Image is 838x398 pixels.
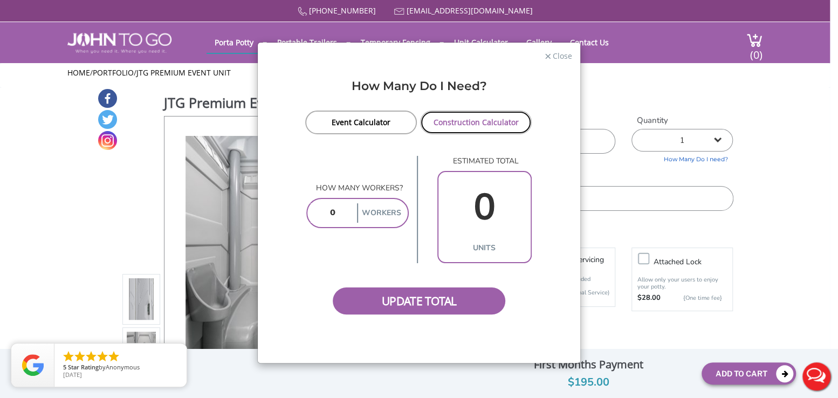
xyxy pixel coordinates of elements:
button: Close [545,50,572,61]
span: 5 [63,363,66,371]
label: units [441,238,528,258]
a: Event Calculator [305,111,417,134]
li:  [62,350,75,363]
input: 0 [441,176,528,238]
label: Workers [357,203,404,223]
p: estimated total [437,156,532,167]
input: 0 [311,203,355,223]
span: × [545,47,552,64]
li:  [73,350,86,363]
button: Live Chat [795,355,838,398]
p: How many workers? [306,183,409,194]
span: Close [552,50,572,60]
div: How Many Do I Need? [266,78,572,111]
li:  [85,350,98,363]
li:  [107,350,120,363]
span: Star Rating [68,363,99,371]
span: Anonymous [106,363,140,371]
span: by [63,364,178,372]
img: Review Rating [22,354,44,376]
span: Update Total [333,287,505,314]
a: Construction Calculator [420,111,532,134]
li:  [96,350,109,363]
span: [DATE] [63,370,82,379]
